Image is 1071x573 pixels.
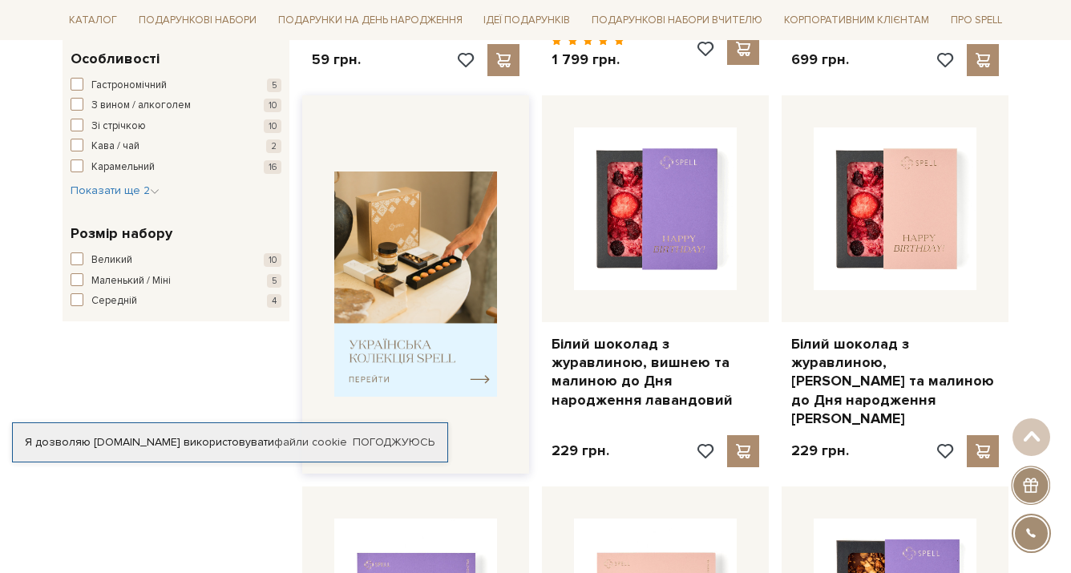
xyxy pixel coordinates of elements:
span: Великий [91,252,132,268]
span: Розмір набору [71,223,172,244]
p: 229 грн. [791,442,849,460]
a: файли cookie [274,435,347,449]
button: З вином / алкоголем 10 [71,98,281,114]
button: Карамельний 16 [71,159,281,176]
button: Середній 4 [71,293,281,309]
span: Особливості [71,48,160,70]
button: Великий 10 [71,252,281,268]
button: Зі стрічкою 10 [71,119,281,135]
button: Маленький / Міні 5 [71,273,281,289]
span: Зі стрічкою [91,119,146,135]
a: Подарункові набори Вчителю [585,6,769,34]
a: Каталог [63,8,123,33]
span: Карамельний [91,159,155,176]
button: Кава / чай 2 [71,139,281,155]
span: 10 [264,119,281,133]
span: 5 [267,274,281,288]
a: Білий шоколад з журавлиною, [PERSON_NAME] та малиною до Дня народження [PERSON_NAME] [791,335,999,429]
a: Ідеї подарунків [477,8,576,33]
img: banner [334,171,497,397]
p: 699 грн. [791,50,849,69]
a: Білий шоколад з журавлиною, вишнею та малиною до Дня народження лавандовий [552,335,759,410]
p: 59 грн. [312,50,361,69]
span: Кава / чай [91,139,139,155]
button: Гастрономічний 5 [71,78,281,94]
span: Маленький / Міні [91,273,171,289]
a: Подарунки на День народження [272,8,469,33]
span: З вином / алкоголем [91,98,191,114]
a: Подарункові набори [132,8,263,33]
button: Показати ще 2 [71,183,160,199]
span: 4 [267,294,281,308]
span: Середній [91,293,137,309]
span: 2 [266,139,281,153]
span: 5 [267,79,281,92]
a: Про Spell [944,8,1008,33]
div: Я дозволяю [DOMAIN_NAME] використовувати [13,435,447,450]
span: 16 [264,160,281,174]
span: 10 [264,99,281,112]
p: 1 799 грн. [552,50,624,69]
span: 10 [264,253,281,267]
a: Погоджуюсь [353,435,434,450]
span: Гастрономічний [91,78,167,94]
p: 229 грн. [552,442,609,460]
span: Показати ще 2 [71,184,160,197]
a: Корпоративним клієнтам [778,8,936,33]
